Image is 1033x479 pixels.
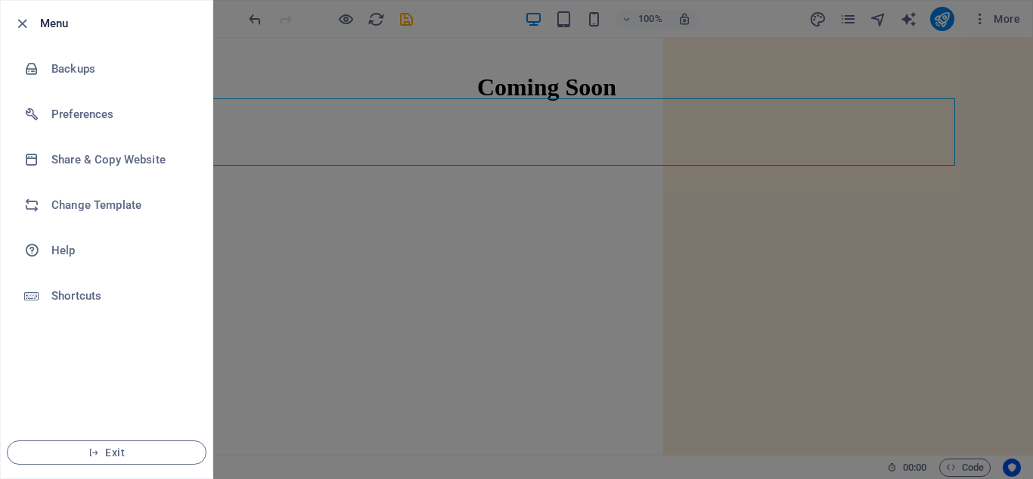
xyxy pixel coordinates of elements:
[7,440,206,465] button: Exit
[6,6,107,19] a: Skip to main content
[51,151,191,169] h6: Share & Copy Website
[51,60,191,78] h6: Backups
[20,446,194,459] span: Exit
[51,105,191,123] h6: Preferences
[40,14,200,33] h6: Menu
[51,196,191,214] h6: Change Template
[1,228,212,273] a: Help
[51,241,191,260] h6: Help
[51,287,191,305] h6: Shortcuts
